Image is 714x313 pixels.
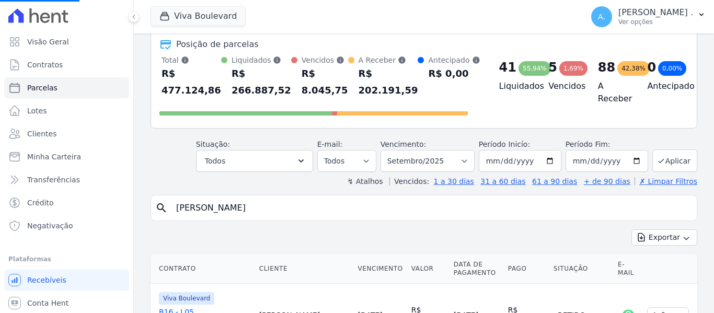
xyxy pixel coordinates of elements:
[8,253,125,265] div: Plataformas
[27,37,69,47] span: Visão Geral
[27,198,54,208] span: Crédito
[618,18,693,26] p: Ver opções
[532,177,577,186] a: 61 a 90 dias
[504,254,549,284] th: Pago
[566,139,648,150] label: Período Fim:
[255,254,354,284] th: Cliente
[598,80,631,105] h4: A Receber
[162,65,221,99] div: R$ 477.124,86
[519,61,551,76] div: 55,94%
[359,65,418,99] div: R$ 202.191,59
[27,298,68,308] span: Conta Hent
[27,275,66,285] span: Recebíveis
[353,254,407,284] th: Vencimento
[4,215,129,236] a: Negativação
[27,106,47,116] span: Lotes
[614,254,643,284] th: E-mail
[434,177,474,186] a: 1 a 30 dias
[381,140,426,148] label: Vencimento:
[151,254,255,284] th: Contrato
[162,55,221,65] div: Total
[4,54,129,75] a: Contratos
[598,59,615,76] div: 88
[549,254,614,284] th: Situação
[618,7,693,18] p: [PERSON_NAME] .
[170,198,693,218] input: Buscar por nome do lote ou do cliente
[27,129,56,139] span: Clientes
[4,31,129,52] a: Visão Geral
[232,65,291,99] div: R$ 266.887,52
[479,140,530,148] label: Período Inicío:
[658,61,686,76] div: 0,00%
[4,169,129,190] a: Transferências
[428,55,480,65] div: Antecipado
[428,65,480,82] div: R$ 0,00
[196,140,230,148] label: Situação:
[176,38,259,51] div: Posição de parcelas
[155,202,168,214] i: search
[359,55,418,65] div: A Receber
[450,254,504,284] th: Data de Pagamento
[4,146,129,167] a: Minha Carteira
[499,80,532,92] h4: Liquidados
[548,80,581,92] h4: Vencidos
[4,270,129,291] a: Recebíveis
[4,123,129,144] a: Clientes
[652,149,697,172] button: Aplicar
[205,155,225,167] span: Todos
[4,100,129,121] a: Lotes
[407,254,450,284] th: Valor
[4,192,129,213] a: Crédito
[151,6,246,26] button: Viva Boulevard
[389,177,429,186] label: Vencidos:
[631,229,697,246] button: Exportar
[480,177,525,186] a: 31 a 60 dias
[27,152,81,162] span: Minha Carteira
[317,140,343,148] label: E-mail:
[598,13,605,20] span: A.
[499,59,516,76] div: 41
[196,150,313,172] button: Todos
[635,177,697,186] a: ✗ Limpar Filtros
[583,2,714,31] button: A. [PERSON_NAME] . Ver opções
[159,292,214,305] span: Viva Boulevard
[27,60,63,70] span: Contratos
[548,59,557,76] div: 5
[232,55,291,65] div: Liquidados
[302,65,348,99] div: R$ 8.045,75
[559,61,588,76] div: 1,69%
[617,61,650,76] div: 42,38%
[647,80,680,92] h4: Antecipado
[4,77,129,98] a: Parcelas
[27,175,80,185] span: Transferências
[584,177,630,186] a: + de 90 dias
[302,55,348,65] div: Vencidos
[347,177,383,186] label: ↯ Atalhos
[27,221,73,231] span: Negativação
[27,83,57,93] span: Parcelas
[647,59,656,76] div: 0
